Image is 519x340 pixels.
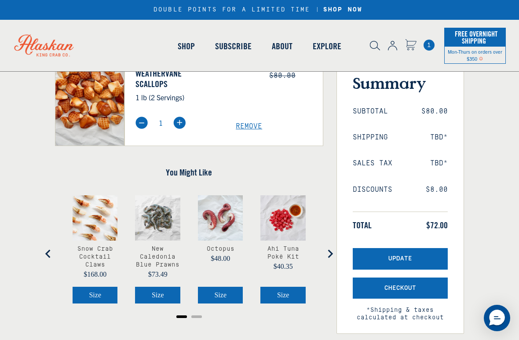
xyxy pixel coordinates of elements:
[353,299,448,322] span: *Shipping & taxes calculated at checkout
[55,312,323,319] ul: Select a slide to show
[274,263,293,270] span: $40.35
[388,255,412,263] span: Update
[214,291,227,299] span: Size
[353,55,448,92] h3: Order Summary
[84,271,106,278] span: $168.00
[321,245,339,263] button: Next slide
[154,6,365,14] div: DOUBLE POINTS FOR A LIMITED TIME |
[353,186,392,194] span: Discounts
[262,21,303,71] a: About
[353,159,392,168] span: Sales Tax
[424,40,435,51] a: Cart
[236,122,323,131] a: Remove
[353,133,388,142] span: Shipping
[426,186,448,194] span: $8.00
[55,43,124,146] img: Smoked Weathervane Scallops - 1 lb (2 Servings)
[269,72,296,80] s: $80.00
[191,315,202,318] button: Go to page 2
[353,220,372,230] span: Total
[260,195,305,240] img: Ahi Tuna and wasabi sauce
[277,291,289,299] span: Size
[135,91,189,103] p: 1 lb (2 Servings)
[323,6,362,13] strong: SHOP NOW
[135,117,148,129] img: minus
[73,287,117,303] button: Select Snow Crab Cocktail Claws size
[173,117,186,129] img: plus
[320,6,365,14] a: SHOP NOW
[198,195,243,240] img: Octopus on parchment paper.
[135,58,189,89] a: Smoked Weathervane Scallops
[55,186,323,321] div: You Might Like
[168,21,205,71] a: Shop
[370,41,380,51] img: search
[353,248,448,270] button: Update
[211,255,230,262] span: $48.00
[40,245,57,263] button: Go to last slide
[55,167,323,178] h4: You Might Like
[453,27,497,48] span: Free Overnight Shipping
[73,195,117,240] img: Crab Claws
[205,21,262,71] a: Subscribe
[89,291,101,299] span: Size
[135,195,180,240] img: Caledonia blue prawns on parchment paper
[424,40,435,51] span: 1
[405,39,417,52] a: Cart
[484,305,510,331] div: Messenger Dummy Widget
[198,287,243,303] button: Select Octopus size
[353,107,388,116] span: Subtotal
[148,271,168,278] span: $73.49
[176,315,187,318] button: Go to page 1
[64,186,126,312] div: product
[448,48,502,62] span: Mon-Thurs on orders over $350
[189,186,252,312] div: product
[126,186,189,312] div: product
[252,186,314,312] div: product
[384,285,416,292] span: Checkout
[426,220,448,230] span: $72.00
[479,55,483,62] span: Shipping Notice Icon
[260,287,305,303] button: Select Ahi Tuna Poké Kit size
[353,278,448,299] button: Checkout
[4,25,84,66] img: Alaskan King Crab Co. logo
[152,291,164,299] span: Size
[421,107,448,116] span: $80.00
[314,186,377,312] div: product
[388,41,397,51] img: account
[303,21,351,71] a: Explore
[135,287,180,303] button: Select New Caledonia Blue Prawns size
